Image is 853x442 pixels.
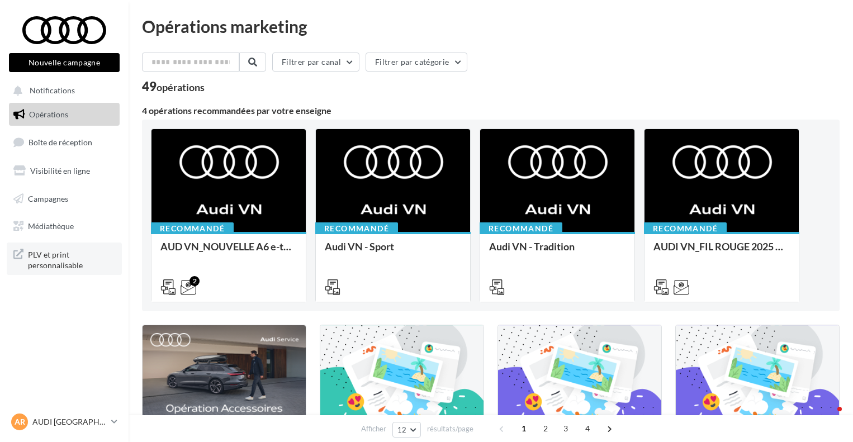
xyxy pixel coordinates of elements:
[28,193,68,203] span: Campagnes
[7,130,122,154] a: Boîte de réception
[142,80,205,93] div: 49
[427,424,473,434] span: résultats/page
[392,422,421,438] button: 12
[272,53,359,72] button: Filtrer par canal
[142,106,840,115] div: 4 opérations recommandées par votre enseigne
[579,420,596,438] span: 4
[653,241,790,263] div: AUDI VN_FIL ROUGE 2025 - A1, Q2, Q3, Q5 et Q4 e-tron
[7,243,122,275] a: PLV et print personnalisable
[151,222,234,235] div: Recommandé
[361,424,386,434] span: Afficher
[537,420,555,438] span: 2
[30,86,75,96] span: Notifications
[29,110,68,119] span: Opérations
[9,411,120,433] a: AR AUDI [GEOGRAPHIC_DATA]
[644,222,727,235] div: Recommandé
[7,187,122,211] a: Campagnes
[142,18,840,35] div: Opérations marketing
[366,53,467,72] button: Filtrer par catégorie
[7,103,122,126] a: Opérations
[7,215,122,238] a: Médiathèque
[315,222,398,235] div: Recommandé
[325,241,461,263] div: Audi VN - Sport
[557,420,575,438] span: 3
[15,416,25,427] span: AR
[9,53,120,72] button: Nouvelle campagne
[28,247,115,271] span: PLV et print personnalisable
[32,416,107,427] p: AUDI [GEOGRAPHIC_DATA]
[480,222,562,235] div: Recommandé
[815,404,842,431] iframe: Intercom live chat
[515,420,533,438] span: 1
[189,276,200,286] div: 2
[489,241,625,263] div: Audi VN - Tradition
[29,137,92,147] span: Boîte de réception
[30,166,90,175] span: Visibilité en ligne
[157,82,205,92] div: opérations
[160,241,297,263] div: AUD VN_NOUVELLE A6 e-tron
[397,425,407,434] span: 12
[28,221,74,231] span: Médiathèque
[7,159,122,183] a: Visibilité en ligne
